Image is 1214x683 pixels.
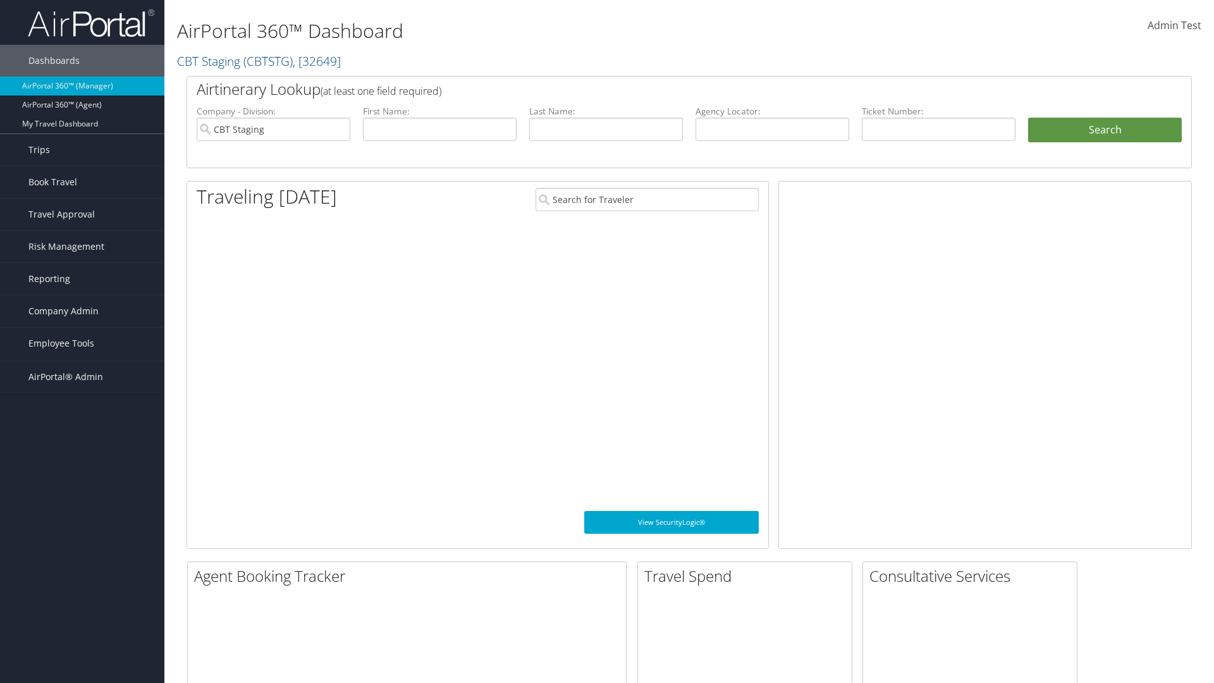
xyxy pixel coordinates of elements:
span: Book Travel [28,166,77,198]
span: Risk Management [28,231,104,262]
span: (at least one field required) [321,84,441,98]
h1: AirPortal 360™ Dashboard [177,18,860,44]
a: Admin Test [1148,6,1201,46]
label: Last Name: [529,105,683,118]
h1: Traveling [DATE] [197,183,337,210]
span: AirPortal® Admin [28,361,103,393]
label: Company - Division: [197,105,350,118]
h2: Travel Spend [644,565,852,587]
a: View SecurityLogic® [584,511,759,534]
span: Trips [28,134,50,166]
a: CBT Staging [177,52,341,70]
span: , [ 32649 ] [293,52,341,70]
span: Admin Test [1148,18,1201,32]
input: Search for Traveler [536,188,759,211]
label: First Name: [363,105,517,118]
span: Employee Tools [28,328,94,359]
h2: Airtinerary Lookup [197,78,1098,100]
label: Agency Locator: [696,105,849,118]
h2: Consultative Services [869,565,1077,587]
img: airportal-logo.png [28,8,154,38]
span: ( CBTSTG ) [243,52,293,70]
label: Ticket Number: [862,105,1015,118]
span: Reporting [28,263,70,295]
span: Company Admin [28,295,99,327]
span: Travel Approval [28,199,95,230]
button: Search [1028,118,1182,143]
h2: Agent Booking Tracker [194,565,626,587]
span: Dashboards [28,45,80,77]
